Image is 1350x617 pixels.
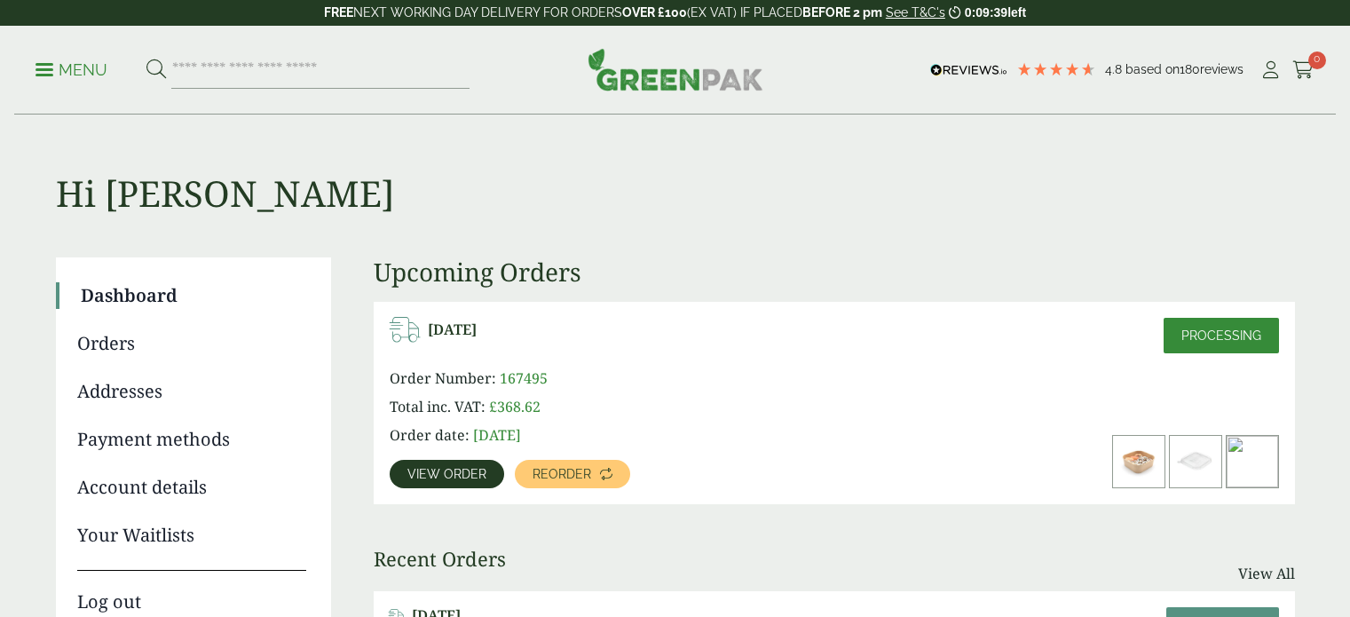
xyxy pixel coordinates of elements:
[489,397,541,416] bdi: 368.62
[930,64,1007,76] img: REVIEWS.io
[489,397,497,416] span: £
[77,330,306,357] a: Orders
[1181,328,1261,343] span: Processing
[1238,563,1295,584] a: View All
[1308,51,1326,69] span: 0
[77,570,306,615] a: Log out
[374,547,506,570] h3: Recent Orders
[1007,5,1026,20] span: left
[1227,436,1278,487] img: 8oz_kraft_a-300x200.jpg
[36,59,107,77] a: Menu
[473,425,521,445] span: [DATE]
[622,5,687,20] strong: OVER £100
[56,115,1295,215] h1: Hi [PERSON_NAME]
[324,5,353,20] strong: FREE
[36,59,107,81] p: Menu
[428,321,477,338] span: [DATE]
[390,425,470,445] span: Order date:
[77,378,306,405] a: Addresses
[1292,57,1314,83] a: 0
[1125,62,1180,76] span: Based on
[965,5,1007,20] span: 0:09:39
[77,522,306,549] a: Your Waitlists
[1200,62,1243,76] span: reviews
[77,426,306,453] a: Payment methods
[500,368,548,388] span: 167495
[390,397,486,416] span: Total inc. VAT:
[1259,61,1282,79] i: My Account
[374,257,1295,288] h3: Upcoming Orders
[390,460,504,488] a: View order
[390,368,496,388] span: Order Number:
[886,5,945,20] a: See T&C's
[533,468,591,480] span: Reorder
[1292,61,1314,79] i: Cart
[515,460,630,488] a: Reorder
[1113,436,1164,487] img: 2723009-1000ml-Square-Kraft-Bowl-with-Sushi-contents-scaled-300x200.jpg
[1180,62,1200,76] span: 180
[1016,61,1096,77] div: 4.78 Stars
[407,468,486,480] span: View order
[1170,436,1221,487] img: 2723010-Square-Kraft-Bowl-Lid-fits-500-to-1400ml-Square-Bowls-1-scaled-300x200.jpg
[802,5,882,20] strong: BEFORE 2 pm
[1105,62,1125,76] span: 4.8
[588,48,763,91] img: GreenPak Supplies
[81,282,306,309] a: Dashboard
[77,474,306,501] a: Account details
